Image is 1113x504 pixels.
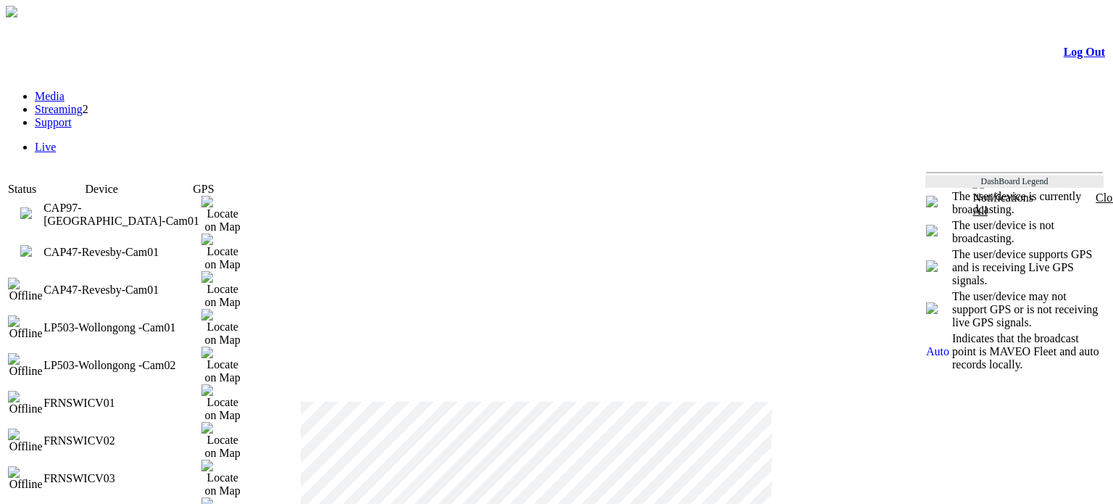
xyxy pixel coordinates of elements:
[926,302,938,314] img: crosshair_gray.png
[6,6,17,17] img: arrow-3.png
[8,353,43,378] img: Offline
[20,209,32,221] a: 0 viewers
[83,103,88,115] span: 2
[35,90,64,102] a: Media
[8,278,43,302] img: Offline
[43,309,201,347] td: LP503-Wollongong -Cam01
[43,196,201,234] td: CAP97-Huntingwood-Cam01
[86,183,175,196] td: Device
[43,271,201,309] td: CAP47-Revesby-Cam01
[951,189,1104,217] td: The user/device is currently broadcasting.
[926,260,938,272] img: crosshair_blue.png
[8,183,86,196] td: Status
[926,345,949,358] span: Auto
[951,218,1104,246] td: The user/device is not broadcasting.
[43,347,201,384] td: LP503-Wollongong -Cam02
[201,271,243,309] img: Locate on Map
[8,315,43,340] img: Offline
[20,245,32,257] img: miniPlay.png
[201,234,243,271] img: Locate on Map
[926,225,938,236] img: miniNoPlay.png
[43,460,201,497] td: FRNSWICV03
[201,309,243,347] img: Locate on Map
[951,247,1104,288] td: The user/device supports GPS and is receiving Live GPS signals.
[201,460,243,497] img: Locate on Map
[35,141,56,153] a: Live
[201,384,243,422] img: Locate on Map
[1064,46,1105,58] a: Log Out
[201,196,243,234] img: Locate on Map
[951,331,1104,372] td: Indicates that the broadcast point is MAVEO Fleet and auto records locally.
[43,234,201,271] td: CAP47-Revesby-Cam01
[925,175,1104,188] td: DashBoard Legend
[8,429,43,453] img: Offline
[20,247,32,259] a: 0 viewers
[201,422,243,460] img: Locate on Map
[35,103,83,115] a: Streaming
[43,422,201,460] td: FRNSWICV02
[770,178,943,189] span: Welcome, [PERSON_NAME] (General User)
[8,466,43,491] img: Offline
[201,347,243,384] img: Locate on Map
[35,116,72,128] a: Support
[8,391,43,416] img: Offline
[20,207,32,219] img: miniPlay.png
[926,196,938,207] img: miniPlay.png
[43,384,201,422] td: FRNSWICV01
[175,183,233,196] td: GPS
[951,289,1104,330] td: The user/device may not support GPS or is not receiving live GPS signals.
